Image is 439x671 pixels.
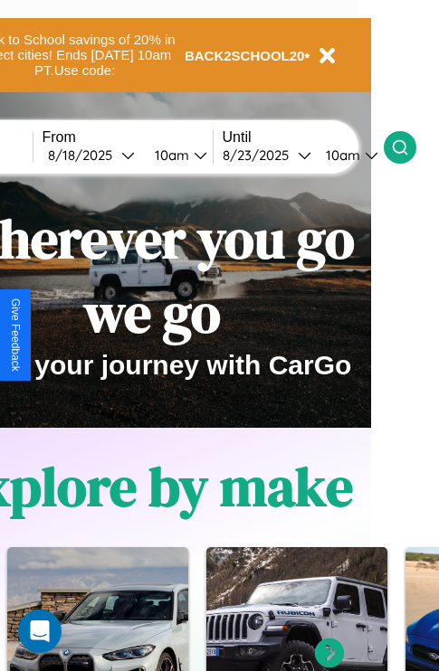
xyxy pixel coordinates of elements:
b: BACK2SCHOOL20 [185,48,305,63]
div: Open Intercom Messenger [18,610,62,653]
label: From [43,129,213,146]
div: 8 / 18 / 2025 [48,146,121,164]
label: Until [223,129,384,146]
button: 8/18/2025 [43,146,140,165]
div: 10am [317,146,365,164]
button: 10am [311,146,384,165]
button: 10am [140,146,213,165]
div: 10am [146,146,194,164]
div: Give Feedback [9,298,22,372]
div: 8 / 23 / 2025 [223,146,298,164]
